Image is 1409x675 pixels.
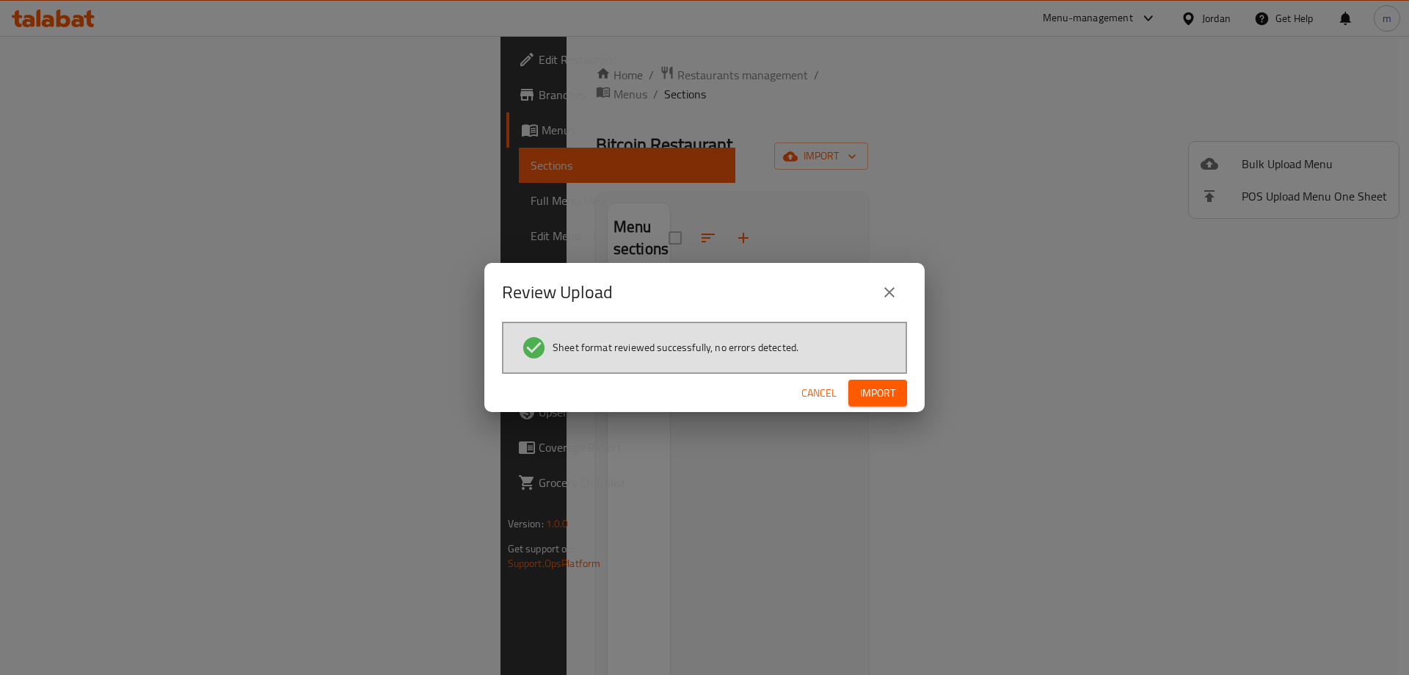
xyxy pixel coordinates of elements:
[872,275,907,310] button: close
[795,380,842,407] button: Cancel
[553,340,798,355] span: Sheet format reviewed successfully, no errors detected.
[502,281,613,304] h2: Review Upload
[801,384,837,403] span: Cancel
[848,380,907,407] button: Import
[860,384,895,403] span: Import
